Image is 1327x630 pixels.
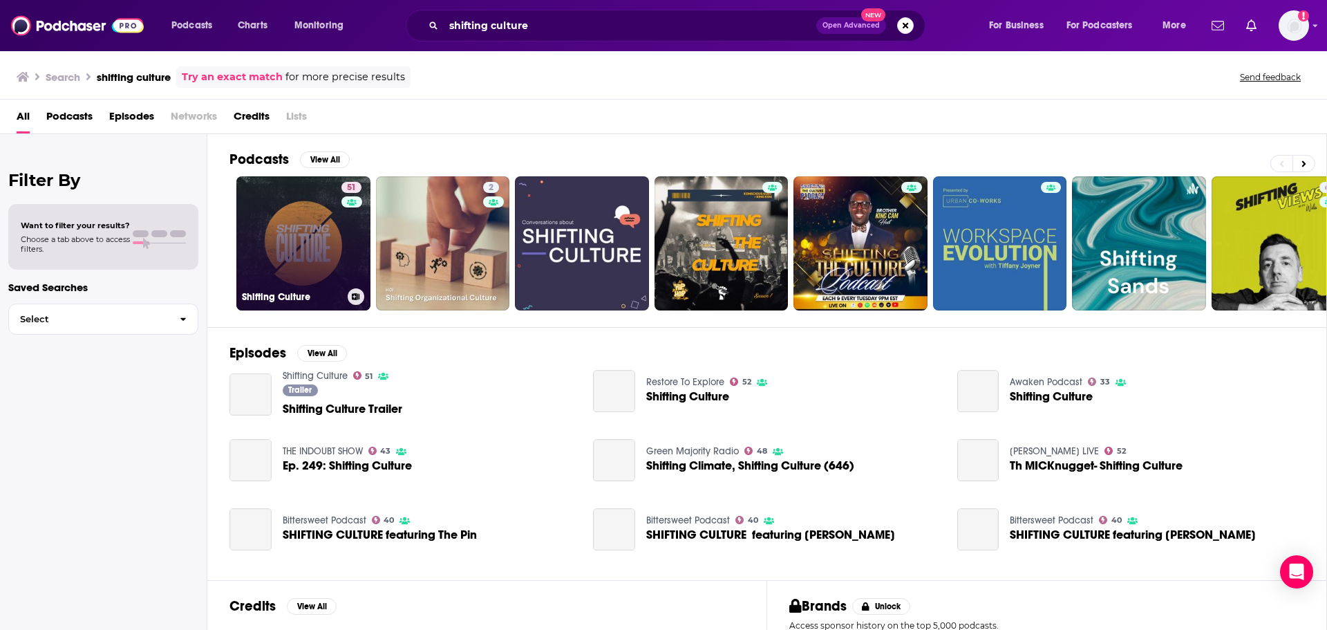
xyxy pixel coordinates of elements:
[9,315,169,324] span: Select
[444,15,816,37] input: Search podcasts, credits, & more...
[234,105,270,133] a: Credits
[489,181,493,195] span: 2
[1117,448,1126,454] span: 52
[1099,516,1122,524] a: 40
[376,176,510,311] a: 2
[380,448,390,454] span: 43
[730,378,751,386] a: 52
[852,598,911,615] button: Unlock
[8,281,198,294] p: Saved Searches
[285,69,405,85] span: for more precise results
[957,439,999,481] a: Th MICKnugget- Shifting Culture
[822,22,880,29] span: Open Advanced
[229,15,276,37] a: Charts
[1010,515,1093,526] a: Bittersweet Podcast
[229,344,347,362] a: EpisodesView All
[646,391,729,402] a: Shifting Culture
[368,447,391,455] a: 43
[1279,10,1309,41] button: Show profile menu
[283,515,366,526] a: Bittersweet Podcast
[171,16,212,35] span: Podcasts
[646,460,854,472] a: Shifting Climate, Shifting Culture (646)
[242,291,342,303] h3: Shifting Culture
[236,176,370,311] a: 51Shifting Culture
[283,445,363,457] a: THE INDOUBT SHOW
[347,181,356,195] span: 51
[182,69,283,85] a: Try an exact match
[384,517,394,524] span: 40
[742,379,751,385] span: 52
[1236,71,1305,83] button: Send feedback
[483,182,499,193] a: 2
[229,597,337,615] a: CreditsView All
[287,598,337,615] button: View All
[979,15,1061,37] button: open menu
[162,15,230,37] button: open menu
[46,105,93,133] a: Podcasts
[816,17,886,34] button: Open AdvancedNew
[1057,15,1153,37] button: open menu
[1111,517,1122,524] span: 40
[646,529,895,541] span: SHIFTING CULTURE featuring [PERSON_NAME]
[97,71,171,84] h3: shifting culture
[1279,10,1309,41] span: Logged in as agoldsmithwissman
[297,345,347,362] button: View All
[353,371,373,380] a: 51
[646,515,730,526] a: Bittersweet Podcast
[646,445,739,457] a: Green Majority Radio
[288,386,312,394] span: Trailer
[294,16,343,35] span: Monitoring
[646,376,724,388] a: Restore To Explore
[593,508,635,550] a: SHIFTING CULTURE featuring Sabina McKenna
[1163,16,1186,35] span: More
[283,529,477,541] a: SHIFTING CULTURE featuring The Pin
[1298,10,1309,21] svg: Add a profile image
[1010,529,1256,541] a: SHIFTING CULTURE featuring Sabina McKenna
[1241,14,1262,37] a: Show notifications dropdown
[1066,16,1133,35] span: For Podcasters
[229,508,272,550] a: SHIFTING CULTURE featuring The Pin
[735,516,758,524] a: 40
[593,370,635,412] a: Shifting Culture
[229,597,276,615] h2: Credits
[229,151,350,168] a: PodcastsView All
[957,370,999,412] a: Shifting Culture
[1104,447,1126,455] a: 52
[1088,378,1110,386] a: 33
[21,234,130,254] span: Choose a tab above to access filters.
[1010,460,1183,472] a: Th MICKnugget- Shifting Culture
[46,71,80,84] h3: Search
[171,105,217,133] span: Networks
[757,448,767,454] span: 48
[1010,391,1093,402] a: Shifting Culture
[229,344,286,362] h2: Episodes
[8,304,198,335] button: Select
[646,529,895,541] a: SHIFTING CULTURE featuring Sabina McKenna
[744,447,767,455] a: 48
[748,517,758,524] span: 40
[283,460,412,472] a: Ep. 249: Shifting Culture
[229,373,272,416] a: Shifting Culture Trailer
[419,10,939,41] div: Search podcasts, credits, & more...
[593,439,635,481] a: Shifting Climate, Shifting Culture (646)
[283,403,402,415] a: Shifting Culture Trailer
[989,16,1044,35] span: For Business
[789,597,847,615] h2: Brands
[1206,14,1230,37] a: Show notifications dropdown
[17,105,30,133] a: All
[11,12,144,39] img: Podchaser - Follow, Share and Rate Podcasts
[1279,10,1309,41] img: User Profile
[286,105,307,133] span: Lists
[1280,555,1313,589] div: Open Intercom Messenger
[109,105,154,133] a: Episodes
